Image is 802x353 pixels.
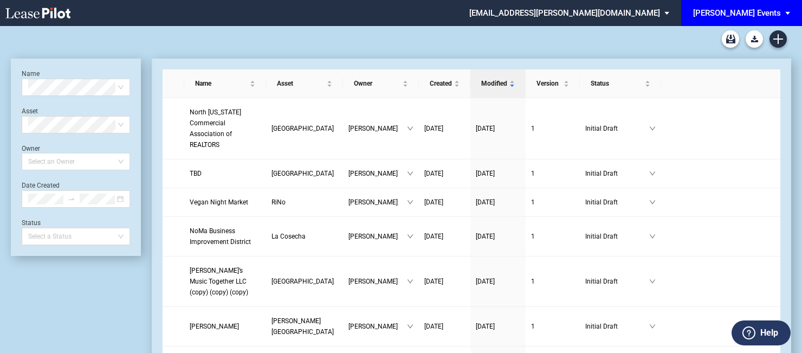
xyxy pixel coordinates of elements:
span: Tracie’s Music Together LLC (copy) (copy) (copy) [190,267,248,296]
a: [PERSON_NAME][GEOGRAPHIC_DATA] [271,316,338,337]
label: Status [22,219,41,227]
label: Date Created [22,182,60,189]
a: Download Blank Form [746,30,763,48]
a: [DATE] [424,231,465,242]
span: Vegan Night Market [190,198,248,206]
span: RiNo [271,198,286,206]
span: down [649,199,656,206]
a: North [US_STATE] Commercial Association of REALTORS [190,107,261,150]
span: [DATE] [424,323,443,330]
th: Status [580,69,661,98]
a: [DATE] [424,276,465,287]
div: [PERSON_NAME] Events [693,8,781,18]
span: down [649,323,656,330]
a: [GEOGRAPHIC_DATA] [271,276,338,287]
span: Status [591,78,643,89]
span: Modified [481,78,507,89]
span: [DATE] [424,233,443,240]
span: [DATE] [424,278,443,285]
span: down [407,199,413,206]
span: 1 [531,278,535,285]
a: Archive [722,30,739,48]
a: [DATE] [476,168,520,179]
a: [DATE] [424,321,465,332]
a: [DATE] [476,231,520,242]
th: Asset [266,69,343,98]
span: Downtown Palm Beach Gardens [271,278,334,285]
a: [DATE] [476,197,520,208]
a: NoMa Business Improvement District [190,226,261,247]
a: Vegan Night Market [190,197,261,208]
span: La Cosecha [271,233,306,240]
span: down [407,125,413,132]
span: [PERSON_NAME] [348,276,407,287]
span: [DATE] [476,198,495,206]
span: Version [536,78,561,89]
a: La Cosecha [271,231,338,242]
a: [GEOGRAPHIC_DATA] [271,123,338,134]
span: Initial Draft [585,321,649,332]
a: 1 [531,321,574,332]
span: [DATE] [476,233,495,240]
span: NoMa Business Improvement District [190,227,251,246]
th: Name [184,69,266,98]
span: Uptown Park [271,170,334,177]
span: North Texas Commercial Association of REALTORS [190,108,241,149]
span: [PERSON_NAME] [348,321,407,332]
span: down [407,233,413,240]
span: down [407,278,413,285]
label: Help [760,326,778,340]
a: [PERSON_NAME] [190,321,261,332]
a: RiNo [271,197,338,208]
span: Initial Draft [585,168,649,179]
span: [DATE] [476,125,495,132]
label: Owner [22,145,40,152]
a: TBD [190,168,261,179]
span: [DATE] [424,125,443,132]
span: Name [195,78,248,89]
span: to [68,195,75,203]
span: 1 [531,198,535,206]
span: down [649,233,656,240]
a: [DATE] [476,123,520,134]
span: 1 [531,233,535,240]
span: Initial Draft [585,276,649,287]
a: [DATE] [476,276,520,287]
th: Modified [470,69,526,98]
span: Initial Draft [585,197,649,208]
span: [DATE] [424,170,443,177]
a: [DATE] [476,321,520,332]
span: [PERSON_NAME] [348,123,407,134]
label: Name [22,70,40,78]
span: Owner [354,78,400,89]
a: 1 [531,123,574,134]
span: 1 [531,323,535,330]
th: Owner [343,69,419,98]
span: 1 [531,170,535,177]
a: Create new document [769,30,787,48]
span: [PERSON_NAME] [348,168,407,179]
span: down [649,170,656,177]
a: [DATE] [424,197,465,208]
span: down [649,278,656,285]
label: Asset [22,107,38,115]
a: [DATE] [424,123,465,134]
a: 1 [531,168,574,179]
span: TBD [190,170,202,177]
span: Asset [277,78,325,89]
th: Created [419,69,470,98]
a: [DATE] [424,168,465,179]
span: [DATE] [424,198,443,206]
span: [DATE] [476,323,495,330]
span: [DATE] [476,278,495,285]
span: 1 [531,125,535,132]
span: Initial Draft [585,123,649,134]
span: [PERSON_NAME] [348,197,407,208]
th: Version [526,69,580,98]
a: [GEOGRAPHIC_DATA] [271,168,338,179]
span: Initial Draft [585,231,649,242]
span: [PERSON_NAME] [348,231,407,242]
span: Lela Rose [190,323,239,330]
span: [DATE] [476,170,495,177]
span: down [407,170,413,177]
